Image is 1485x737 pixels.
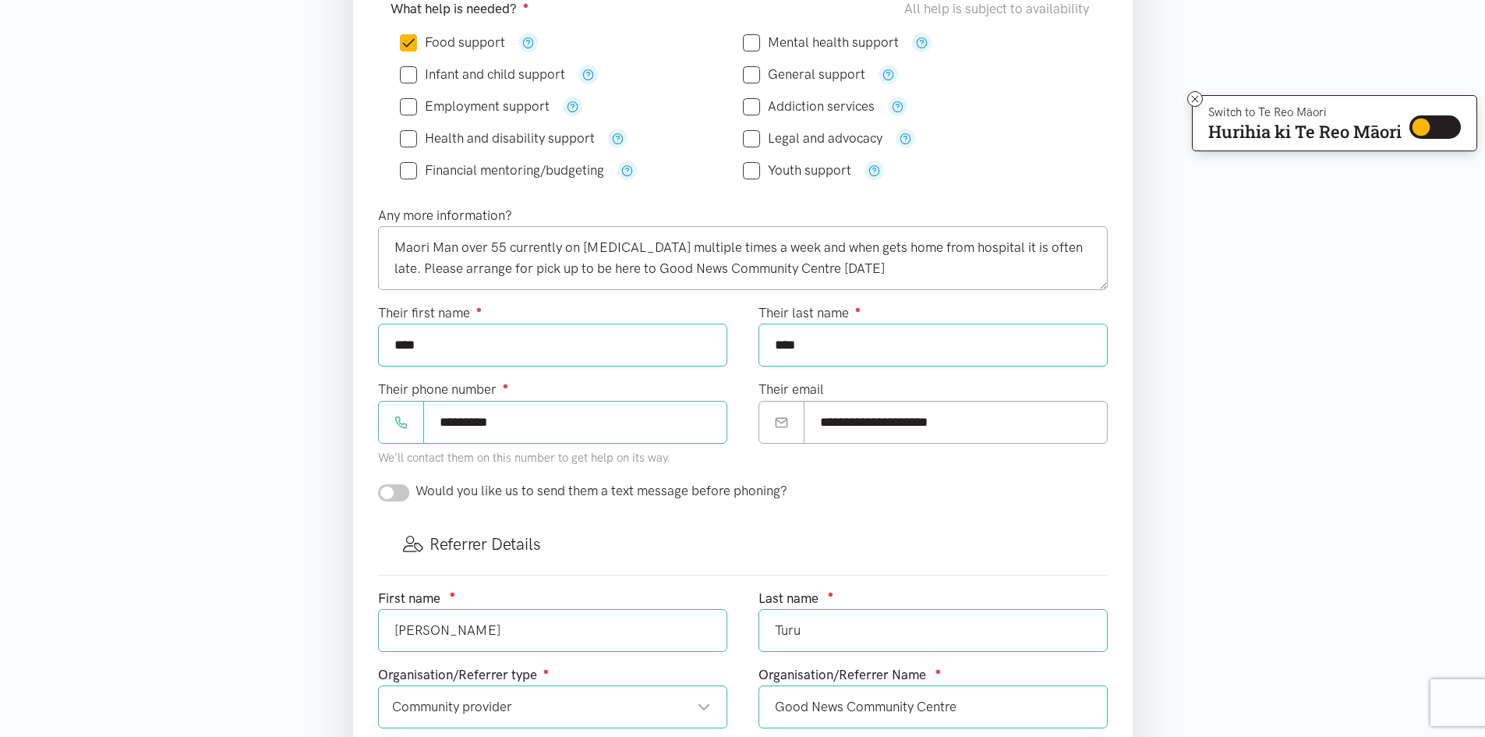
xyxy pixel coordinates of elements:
[423,401,727,444] input: Phone number
[1208,125,1402,139] p: Hurihia ki Te Reo Māori
[804,401,1108,444] input: Email
[450,588,456,600] sup: ●
[855,303,861,315] sup: ●
[758,379,824,400] label: Their email
[543,665,550,677] sup: ●
[743,36,899,49] label: Mental health support
[743,164,851,177] label: Youth support
[378,664,727,686] div: Organisation/Referrer type
[743,100,875,113] label: Addiction services
[400,132,595,145] label: Health and disability support
[476,303,483,315] sup: ●
[378,451,670,465] small: We'll contact them on this number to get help on its way.
[400,100,550,113] label: Employment support
[403,533,1083,555] h3: Referrer Details
[758,303,861,324] label: Their last name
[400,36,505,49] label: Food support
[503,380,509,392] sup: ●
[415,483,787,498] span: Would you like us to send them a text message before phoning?
[758,588,819,609] label: Last name
[743,68,865,81] label: General support
[758,664,926,686] label: Organisation/Referrer Name
[400,164,604,177] label: Financial mentoring/budgeting
[378,303,483,324] label: Their first name
[378,588,440,609] label: First name
[400,68,565,81] label: Infant and child support
[935,665,942,677] sup: ●
[743,132,882,145] label: Legal and advocacy
[1208,108,1402,117] p: Switch to Te Reo Māori
[828,588,834,600] sup: ●
[378,205,512,226] label: Any more information?
[392,696,711,718] div: Community provider
[378,379,509,400] label: Their phone number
